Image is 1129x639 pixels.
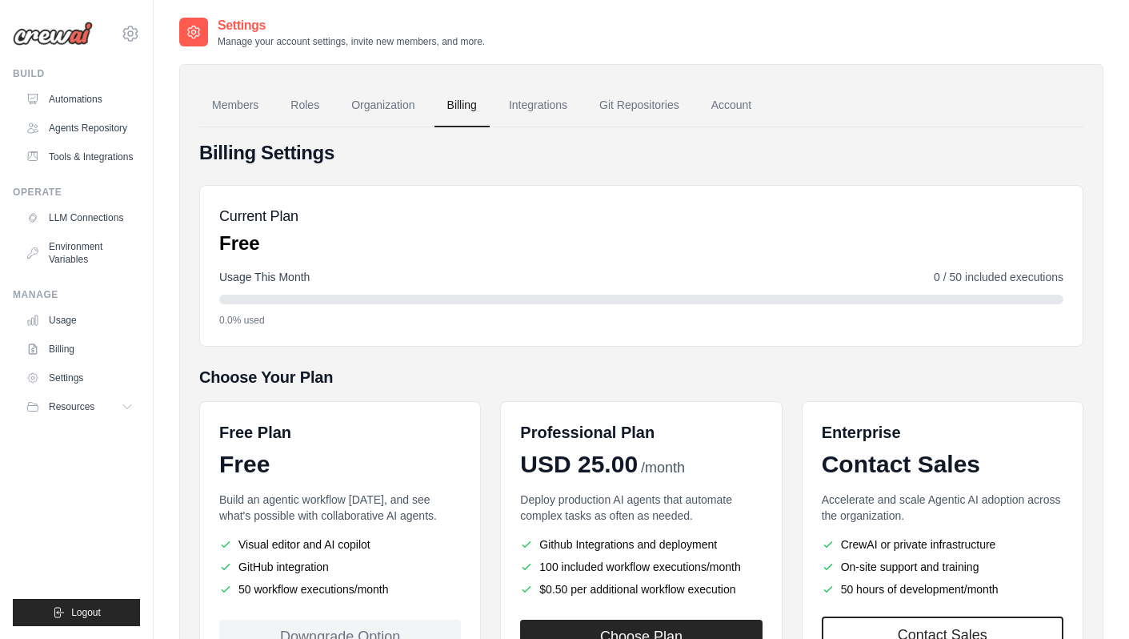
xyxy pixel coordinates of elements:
div: Build [13,67,140,80]
h5: Choose Your Plan [199,366,1083,388]
span: Resources [49,400,94,413]
a: Billing [434,84,490,127]
a: Usage [19,307,140,333]
li: Github Integrations and deployment [520,537,762,553]
div: Contact Sales [822,450,1063,479]
p: Build an agentic workflow [DATE], and see what's possible with collaborative AI agents. [219,492,461,524]
li: On-site support and training [822,559,1063,575]
li: 50 hours of development/month [822,581,1063,597]
div: Free [219,450,461,479]
h6: Free Plan [219,421,291,444]
a: Agents Repository [19,115,140,141]
h6: Enterprise [822,421,1063,444]
li: CrewAI or private infrastructure [822,537,1063,553]
h2: Settings [218,16,485,35]
p: Accelerate and scale Agentic AI adoption across the organization. [822,492,1063,524]
li: 100 included workflow executions/month [520,559,762,575]
span: USD 25.00 [520,450,638,479]
li: GitHub integration [219,559,461,575]
a: Settings [19,365,140,391]
p: Manage your account settings, invite new members, and more. [218,35,485,48]
a: Git Repositories [587,84,692,127]
a: Account [699,84,765,127]
button: Resources [19,394,140,420]
div: Operate [13,186,140,199]
h6: Professional Plan [520,421,655,444]
a: Tools & Integrations [19,144,140,170]
span: /month [641,457,685,479]
h4: Billing Settings [199,140,1083,166]
h5: Current Plan [219,205,298,227]
span: 0 / 50 included executions [934,269,1063,285]
span: 0.0% used [219,314,265,327]
li: 50 workflow executions/month [219,581,461,597]
a: Integrations [496,84,580,127]
img: Logo [13,22,93,46]
li: $0.50 per additional workflow execution [520,581,762,597]
p: Free [219,231,298,256]
button: Logout [13,599,140,626]
div: Manage [13,288,140,301]
a: Organization [338,84,427,127]
span: Usage This Month [219,269,310,285]
a: Automations [19,86,140,112]
a: Billing [19,336,140,362]
p: Deploy production AI agents that automate complex tasks as often as needed. [520,492,762,524]
a: Members [199,84,271,127]
span: Logout [71,606,101,619]
a: Environment Variables [19,234,140,272]
li: Visual editor and AI copilot [219,537,461,553]
a: LLM Connections [19,205,140,231]
a: Roles [278,84,332,127]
